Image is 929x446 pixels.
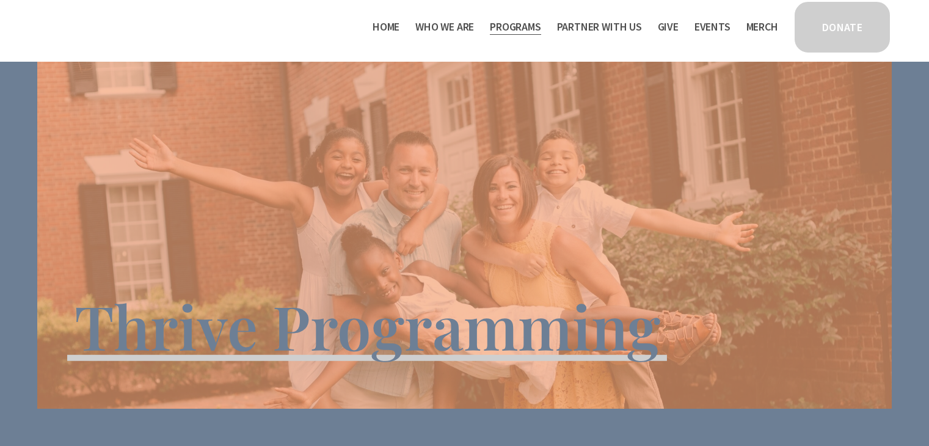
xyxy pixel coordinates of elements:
[557,18,642,36] span: Partner With Us
[415,18,474,36] span: Who We Are
[658,17,679,37] a: Give
[373,17,399,37] a: Home
[490,18,541,36] span: Programs
[75,285,660,366] span: Thrive Programming
[490,17,541,37] a: folder dropdown
[415,17,474,37] a: folder dropdown
[746,17,778,37] a: Merch
[557,17,642,37] a: folder dropdown
[694,17,730,37] a: Events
